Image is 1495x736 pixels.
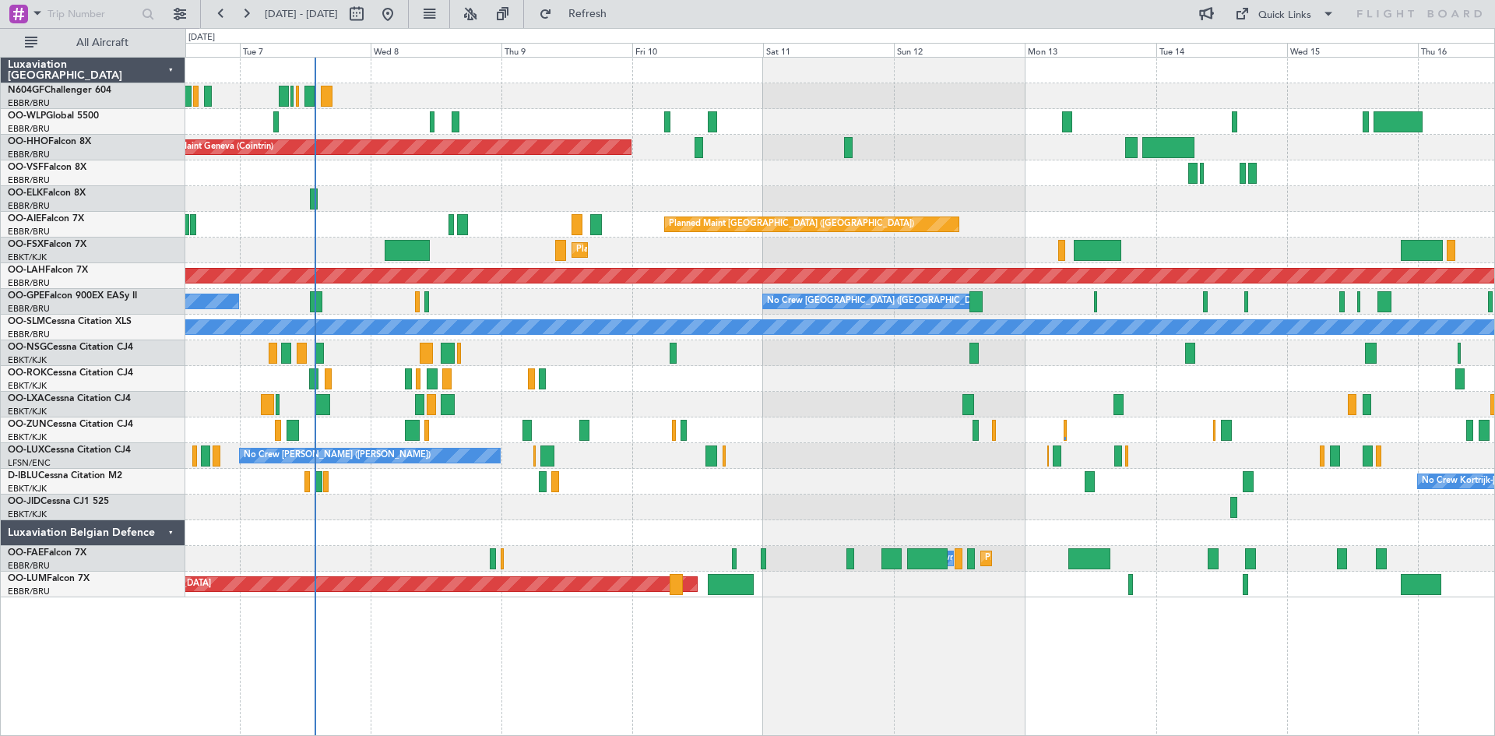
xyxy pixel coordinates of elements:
[8,86,111,95] a: N604GFChallenger 604
[8,497,40,506] span: OO-JID
[47,2,137,26] input: Trip Number
[244,444,431,467] div: No Crew [PERSON_NAME] ([PERSON_NAME])
[8,188,43,198] span: OO-ELK
[8,163,44,172] span: OO-VSF
[501,43,632,57] div: Thu 9
[8,574,90,583] a: OO-LUMFalcon 7X
[8,240,86,249] a: OO-FSXFalcon 7X
[985,547,1121,570] div: Planned Maint Melsbroek Air Base
[240,43,371,57] div: Tue 7
[8,368,133,378] a: OO-ROKCessna Citation CJ4
[8,200,50,212] a: EBBR/BRU
[8,394,44,403] span: OO-LXA
[8,560,50,572] a: EBBR/BRU
[8,214,84,224] a: OO-AIEFalcon 7X
[8,394,131,403] a: OO-LXACessna Citation CJ4
[8,317,45,326] span: OO-SLM
[1227,2,1342,26] button: Quick Links
[8,420,133,429] a: OO-ZUNCessna Citation CJ4
[8,226,50,238] a: EBBR/BRU
[8,471,122,481] a: D-IBLUCessna Citation M2
[1287,43,1418,57] div: Wed 15
[8,574,47,583] span: OO-LUM
[669,213,914,236] div: Planned Maint [GEOGRAPHIC_DATA] ([GEOGRAPHIC_DATA])
[763,43,894,57] div: Sat 11
[767,290,1028,313] div: No Crew [GEOGRAPHIC_DATA] ([GEOGRAPHIC_DATA] National)
[8,343,133,352] a: OO-NSGCessna Citation CJ4
[8,509,47,520] a: EBKT/KJK
[8,174,50,186] a: EBBR/BRU
[8,137,91,146] a: OO-HHOFalcon 8X
[8,548,44,558] span: OO-FAE
[8,420,47,429] span: OO-ZUN
[8,97,50,109] a: EBBR/BRU
[555,9,621,19] span: Refresh
[8,586,50,597] a: EBBR/BRU
[8,317,132,326] a: OO-SLMCessna Citation XLS
[8,497,109,506] a: OO-JIDCessna CJ1 525
[1258,8,1311,23] div: Quick Links
[576,238,758,262] div: Planned Maint Kortrijk-[GEOGRAPHIC_DATA]
[8,123,50,135] a: EBBR/BRU
[8,457,51,469] a: LFSN/ENC
[8,291,137,301] a: OO-GPEFalcon 900EX EASy II
[1025,43,1156,57] div: Mon 13
[265,7,338,21] span: [DATE] - [DATE]
[8,266,88,275] a: OO-LAHFalcon 7X
[8,483,47,495] a: EBKT/KJK
[371,43,501,57] div: Wed 8
[8,240,44,249] span: OO-FSX
[8,137,48,146] span: OO-HHO
[8,266,45,275] span: OO-LAH
[8,354,47,366] a: EBKT/KJK
[17,30,169,55] button: All Aircraft
[8,445,131,455] a: OO-LUXCessna Citation CJ4
[8,149,50,160] a: EBBR/BRU
[1156,43,1287,57] div: Tue 14
[8,445,44,455] span: OO-LUX
[8,343,47,352] span: OO-NSG
[8,188,86,198] a: OO-ELKFalcon 8X
[8,291,44,301] span: OO-GPE
[145,136,273,159] div: Planned Maint Geneva (Cointrin)
[8,368,47,378] span: OO-ROK
[8,406,47,417] a: EBKT/KJK
[8,329,50,340] a: EBBR/BRU
[8,214,41,224] span: OO-AIE
[40,37,164,48] span: All Aircraft
[8,111,46,121] span: OO-WLP
[188,31,215,44] div: [DATE]
[8,252,47,263] a: EBKT/KJK
[8,277,50,289] a: EBBR/BRU
[8,86,44,95] span: N604GF
[8,111,99,121] a: OO-WLPGlobal 5500
[8,380,47,392] a: EBKT/KJK
[532,2,625,26] button: Refresh
[8,548,86,558] a: OO-FAEFalcon 7X
[894,43,1025,57] div: Sun 12
[8,303,50,315] a: EBBR/BRU
[8,471,38,481] span: D-IBLU
[632,43,763,57] div: Fri 10
[8,163,86,172] a: OO-VSFFalcon 8X
[8,431,47,443] a: EBKT/KJK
